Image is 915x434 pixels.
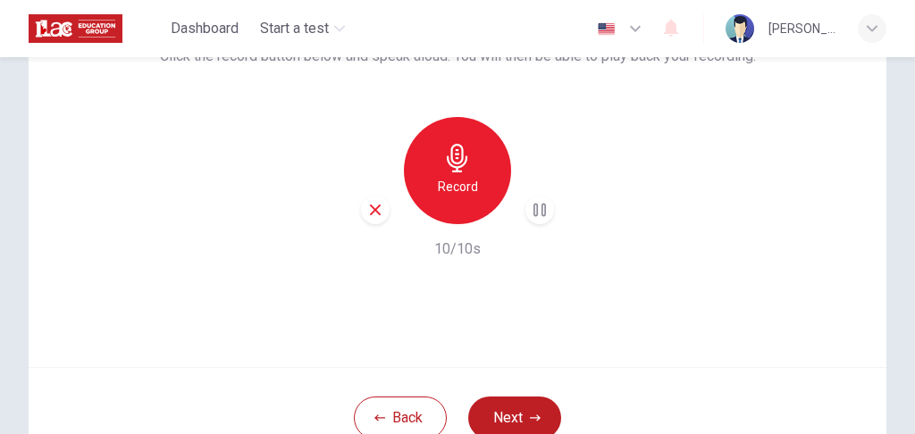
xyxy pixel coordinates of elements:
a: ILAC logo [29,11,164,46]
img: en [595,22,617,36]
div: [PERSON_NAME] [PERSON_NAME] [768,18,836,39]
img: ILAC logo [29,11,122,46]
button: Start a test [253,13,352,45]
img: Profile picture [726,14,754,43]
h6: 10/10s [434,238,481,260]
span: Dashboard [171,18,239,39]
button: Record [404,117,511,224]
h6: Record [438,176,478,197]
button: Dashboard [164,13,246,45]
span: Start a test [260,18,329,39]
